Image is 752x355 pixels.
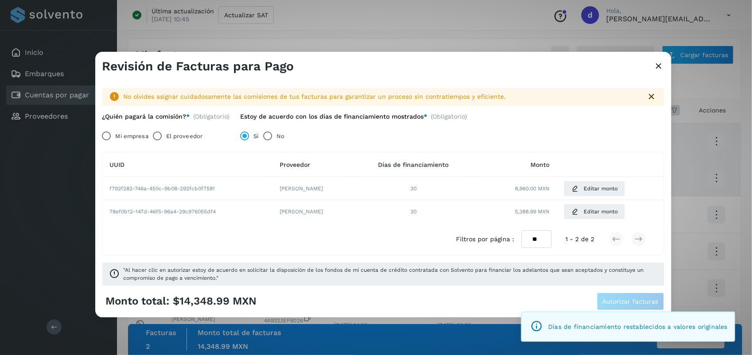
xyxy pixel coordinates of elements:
[277,127,284,145] label: No
[597,293,664,310] button: Autorizar facturas
[354,200,473,223] td: 30
[103,177,273,200] td: f792f282-746a-450c-9b08-292fcb0f7581
[530,161,549,168] span: Monto
[515,208,549,216] span: 5,388.99 MXN
[110,161,125,168] span: UUID
[564,204,625,220] button: Editar monto
[124,92,639,101] div: No olvides asignar cuidadosamente las comisiones de tus facturas para garantizar un proceso sin c...
[102,113,190,120] label: ¿Quién pagará la comisión?
[106,295,170,308] span: Monto total:
[548,323,728,330] span: Días de financiamiento restablecidos a valores originales
[515,185,549,193] span: 8,960.00 MXN
[273,177,354,200] td: [PERSON_NAME]
[116,127,148,145] label: Mi empresa
[354,177,473,200] td: 30
[378,161,448,168] span: Días de financiamiento
[273,200,354,223] td: [PERSON_NAME]
[103,200,273,223] td: 78ef0b12-147d-46f5-96a4-29c976055df4
[124,266,657,282] span: "Al hacer clic en autorizar estoy de acuerdo en solicitar la disposición de los fondos de mi cuen...
[173,295,257,308] span: $14,348.99 MXN
[254,127,259,145] label: Sí
[566,235,595,244] span: 1 - 2 de 2
[194,113,230,120] span: (Obligatorio)
[603,298,658,305] span: Autorizar facturas
[166,127,203,145] label: El proveedor
[584,208,618,216] span: Editar monto
[564,181,625,197] button: Editar monto
[431,113,468,124] span: (Obligatorio)
[280,161,310,168] span: Proveedor
[241,113,428,120] label: Estoy de acuerdo con los días de financiamiento mostrados
[584,185,618,193] span: Editar monto
[102,59,294,74] h3: Revisión de Facturas para Pago
[456,235,514,244] span: Filtros por página :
